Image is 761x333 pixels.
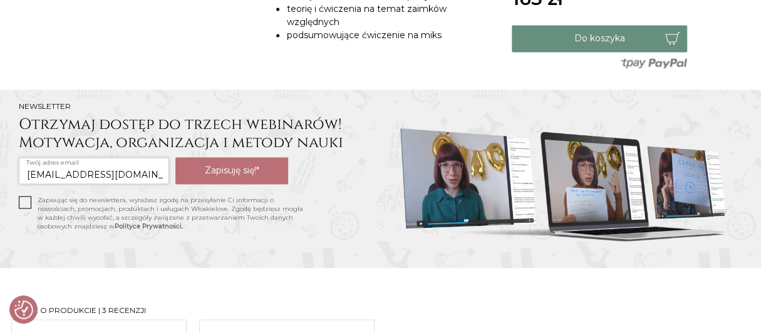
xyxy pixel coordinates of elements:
[14,300,33,319] img: Revisit consent button
[11,305,750,314] h2: Opinie o produkcie | 3 recenzji
[14,300,33,319] button: Preferencje co do zgód
[286,29,441,41] span: podsumowujące ćwiczenie na miks
[286,3,446,28] span: teorię i ćwiczenia na temat zaimków względnych
[115,222,183,230] a: Polityce Prywatności.
[38,196,303,231] p: Zapisując się do newslettera, wyrażasz zgodę na przesyłanie Ci informacji o nowościach, promocjac...
[19,157,169,184] input: Twój adres email
[19,116,375,152] h3: Otrzymaj dostęp do trzech webinarów! Motywacja, organizacja i metody nauki
[19,102,375,111] h2: Newsletter
[175,157,288,184] button: Zapisuję się!*
[512,25,687,52] button: Do koszyka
